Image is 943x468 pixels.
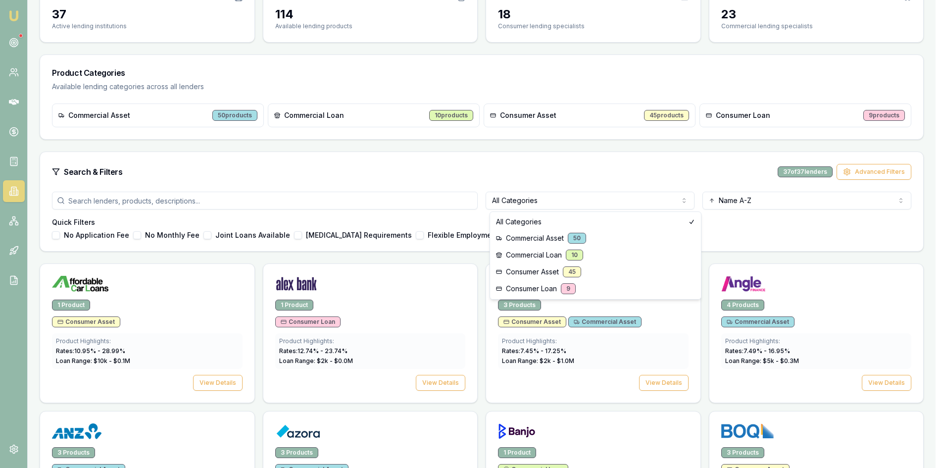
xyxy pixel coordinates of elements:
[506,267,559,277] span: Consumer Asset
[506,233,564,243] span: Commercial Asset
[566,250,583,260] div: 10
[506,284,557,294] span: Consumer Loan
[563,266,581,277] div: 45
[568,233,586,244] div: 50
[561,283,576,294] div: 9
[506,250,562,260] span: Commercial Loan
[496,217,542,227] span: All Categories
